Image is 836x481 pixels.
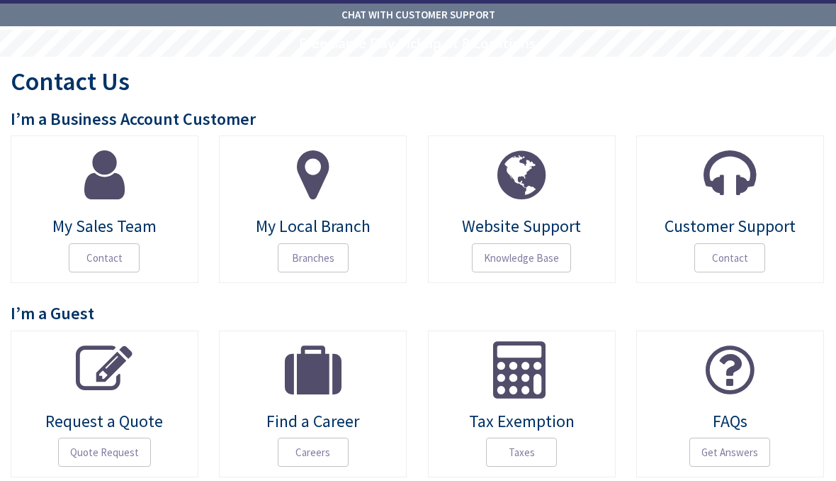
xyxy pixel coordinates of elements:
[21,412,188,431] span: Request a Quote
[278,243,349,273] span: Branches
[278,438,349,468] span: Careers
[636,136,824,283] a: Customer Support Contact
[219,136,407,283] a: My Local Branch Branches
[230,217,396,236] span: My Local Branch
[472,243,571,273] span: Knowledge Base
[636,331,824,478] a: FAQs Get Answers
[647,412,813,431] span: FAQs
[219,331,407,478] a: Find a Career Careers
[58,438,151,468] span: Quote Request
[439,412,605,431] span: Tax Exemption
[11,110,825,128] h3: I’m a Business Account Customer
[428,331,616,478] a: Tax Exemption Taxes
[69,243,140,273] span: Contact
[647,217,813,236] span: Customer Support
[694,243,765,273] span: Contact
[299,36,536,51] rs-layer: Free Same Day Pickup at 8 Locations
[11,65,130,97] span: Contact Us
[428,136,616,283] a: Website Support Knowledge Base
[689,438,770,468] span: Get Answers
[439,217,605,236] span: Website Support
[230,412,396,431] span: Find a Career
[11,331,198,478] a: Request a Quote Quote Request
[11,304,825,323] h3: I’m a Guest
[486,438,557,468] span: Taxes
[341,8,495,21] strong: CHAT WITH CUSTOMER SUPPORT
[11,136,198,283] a: My Sales Team Contact
[21,217,188,236] span: My Sales Team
